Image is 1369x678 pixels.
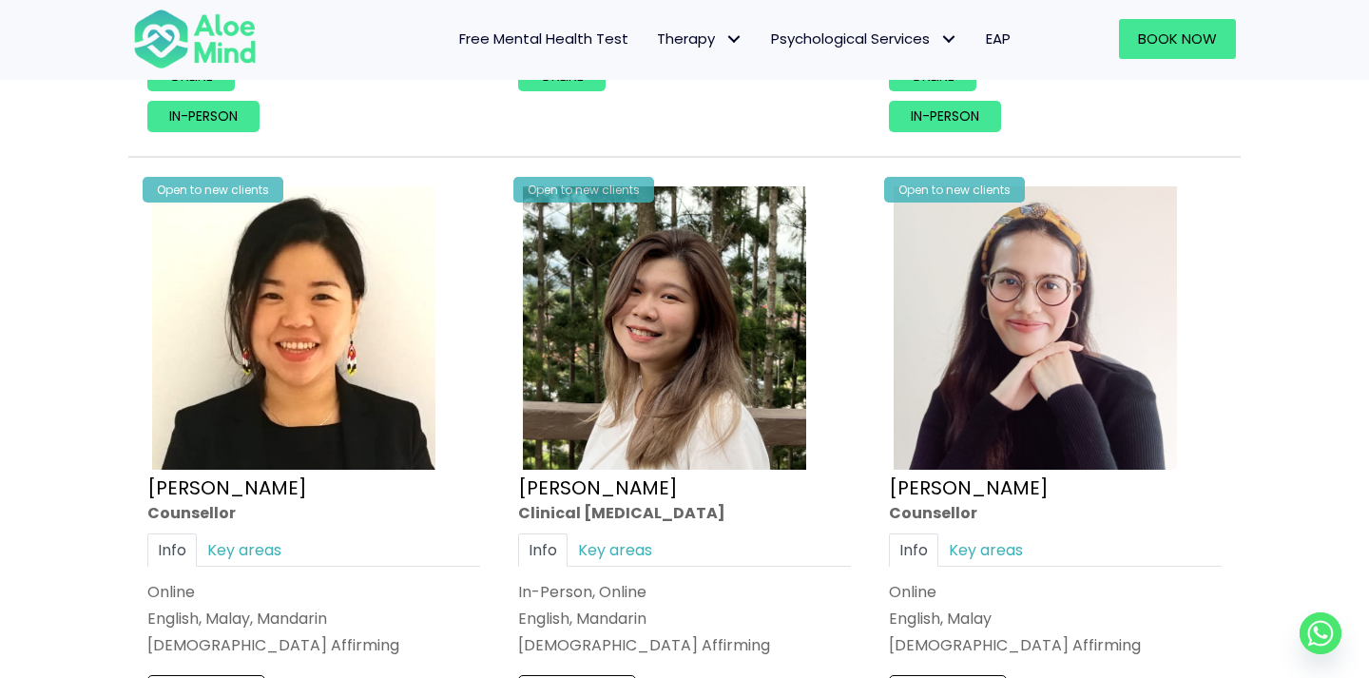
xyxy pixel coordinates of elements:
[643,19,757,59] a: TherapyTherapy: submenu
[143,177,283,203] div: Open to new clients
[889,634,1222,656] div: [DEMOGRAPHIC_DATA] Affirming
[720,26,747,53] span: Therapy: submenu
[518,634,851,656] div: [DEMOGRAPHIC_DATA] Affirming
[523,186,806,470] img: Kelly Clinical Psychologist
[518,533,568,566] a: Info
[986,29,1011,48] span: EAP
[281,19,1025,59] nav: Menu
[972,19,1025,59] a: EAP
[938,533,1033,566] a: Key areas
[197,533,292,566] a: Key areas
[1119,19,1236,59] a: Book Now
[894,186,1177,470] img: Therapist Photo Update
[518,608,851,630] p: English, Mandarin
[518,501,851,523] div: Clinical [MEDICAL_DATA]
[147,608,480,630] p: English, Malay, Mandarin
[133,8,257,70] img: Aloe mind Logo
[884,177,1025,203] div: Open to new clients
[889,501,1222,523] div: Counsellor
[657,29,742,48] span: Therapy
[1300,612,1341,654] a: Whatsapp
[889,608,1222,630] p: English, Malay
[889,533,938,566] a: Info
[147,101,260,131] a: In-person
[152,186,435,470] img: Karen Counsellor
[771,29,957,48] span: Psychological Services
[445,19,643,59] a: Free Mental Health Test
[459,29,628,48] span: Free Mental Health Test
[518,580,851,602] div: In-Person, Online
[889,101,1001,131] a: In-person
[147,474,307,500] a: [PERSON_NAME]
[568,533,663,566] a: Key areas
[513,177,654,203] div: Open to new clients
[147,634,480,656] div: [DEMOGRAPHIC_DATA] Affirming
[1138,29,1217,48] span: Book Now
[889,580,1222,602] div: Online
[147,501,480,523] div: Counsellor
[147,533,197,566] a: Info
[518,474,678,500] a: [PERSON_NAME]
[757,19,972,59] a: Psychological ServicesPsychological Services: submenu
[147,580,480,602] div: Online
[889,474,1049,500] a: [PERSON_NAME]
[935,26,962,53] span: Psychological Services: submenu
